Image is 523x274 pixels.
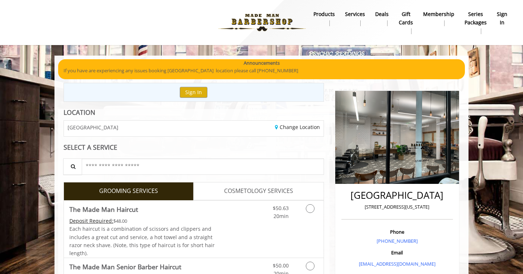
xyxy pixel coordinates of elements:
[423,10,454,18] b: Membership
[64,144,324,151] div: SELECT A SERVICE
[273,213,289,219] span: 20min
[492,9,512,28] a: sign insign in
[465,10,487,27] b: Series packages
[497,10,507,27] b: sign in
[69,204,138,214] b: The Made Man Haircut
[69,225,215,257] span: Each haircut is a combination of scissors and clippers and includes a great cut and service, a ho...
[340,9,370,28] a: ServicesServices
[343,250,451,255] h3: Email
[273,262,289,269] span: $50.00
[275,124,320,130] a: Change Location
[375,10,389,18] b: Deals
[63,158,82,175] button: Service Search
[345,10,365,18] b: Services
[399,10,413,27] b: gift cards
[418,9,459,28] a: MembershipMembership
[180,87,207,97] button: Sign In
[313,10,335,18] b: products
[224,186,293,196] span: COSMETOLOGY SERVICES
[273,205,289,211] span: $50.63
[69,262,181,272] b: The Made Man Senior Barber Haircut
[69,217,215,225] div: $48.00
[359,261,435,267] a: [EMAIL_ADDRESS][DOMAIN_NAME]
[343,203,451,211] p: [STREET_ADDRESS][US_STATE]
[69,217,113,224] span: This service needs some Advance to be paid before we block your appointment
[99,186,158,196] span: GROOMING SERVICES
[377,238,418,244] a: [PHONE_NUMBER]
[459,9,492,36] a: Series packagesSeries packages
[212,3,312,43] img: Made Man Barbershop logo
[308,9,340,28] a: Productsproducts
[394,9,418,36] a: Gift cardsgift cards
[370,9,394,28] a: DealsDeals
[343,229,451,234] h3: Phone
[64,108,95,117] b: LOCATION
[343,190,451,201] h2: [GEOGRAPHIC_DATA]
[64,67,459,74] p: If you have are experiencing any issues booking [GEOGRAPHIC_DATA] location please call [PHONE_NUM...
[244,59,280,67] b: Announcements
[68,125,118,130] span: [GEOGRAPHIC_DATA]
